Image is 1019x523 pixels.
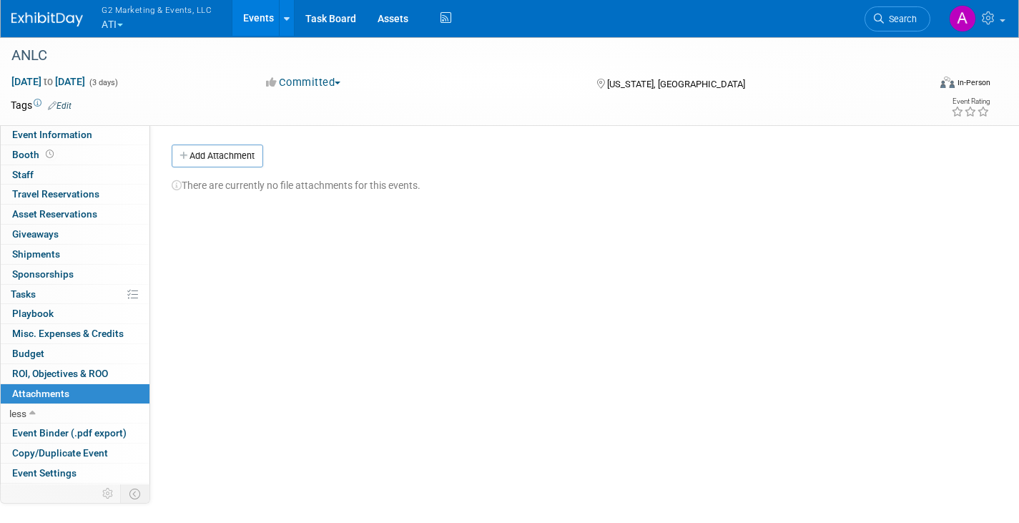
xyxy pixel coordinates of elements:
[1,145,149,165] a: Booth
[96,484,121,503] td: Personalize Event Tab Strip
[12,129,92,140] span: Event Information
[43,149,56,160] span: Booth not reserved yet
[88,78,118,87] span: (3 days)
[12,427,127,439] span: Event Binder (.pdf export)
[949,5,976,32] img: Anna Lerner
[12,348,44,359] span: Budget
[1,384,149,404] a: Attachments
[951,98,990,105] div: Event Rating
[1,165,149,185] a: Staff
[1,364,149,383] a: ROI, Objectives & ROO
[1,344,149,363] a: Budget
[12,467,77,479] span: Event Settings
[845,74,990,96] div: Event Format
[12,368,108,379] span: ROI, Objectives & ROO
[1,444,149,463] a: Copy/Duplicate Event
[11,288,36,300] span: Tasks
[1,265,149,284] a: Sponsorships
[12,447,108,459] span: Copy/Duplicate Event
[11,98,72,112] td: Tags
[102,2,212,17] span: G2 Marketing & Events, LLC
[12,268,74,280] span: Sponsorships
[940,77,955,88] img: Format-Inperson.png
[1,125,149,145] a: Event Information
[12,228,59,240] span: Giveaways
[12,328,124,339] span: Misc. Expenses & Credits
[172,167,980,192] div: There are currently no file attachments for this events.
[12,388,69,399] span: Attachments
[12,169,34,180] span: Staff
[884,14,917,24] span: Search
[1,304,149,323] a: Playbook
[12,149,56,160] span: Booth
[12,248,60,260] span: Shipments
[1,285,149,304] a: Tasks
[261,75,346,90] button: Committed
[11,12,83,26] img: ExhibitDay
[1,225,149,244] a: Giveaways
[957,77,990,88] div: In-Person
[1,245,149,264] a: Shipments
[12,308,54,319] span: Playbook
[6,43,907,69] div: ANLC
[1,185,149,204] a: Travel Reservations
[121,484,150,503] td: Toggle Event Tabs
[1,324,149,343] a: Misc. Expenses & Credits
[865,6,930,31] a: Search
[1,424,149,443] a: Event Binder (.pdf export)
[172,145,263,167] button: Add Attachment
[607,79,745,89] span: [US_STATE], [GEOGRAPHIC_DATA]
[12,188,99,200] span: Travel Reservations
[48,101,72,111] a: Edit
[41,76,55,87] span: to
[1,464,149,483] a: Event Settings
[9,408,26,419] span: less
[1,205,149,224] a: Asset Reservations
[11,75,86,88] span: [DATE] [DATE]
[12,208,97,220] span: Asset Reservations
[1,404,149,424] a: less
